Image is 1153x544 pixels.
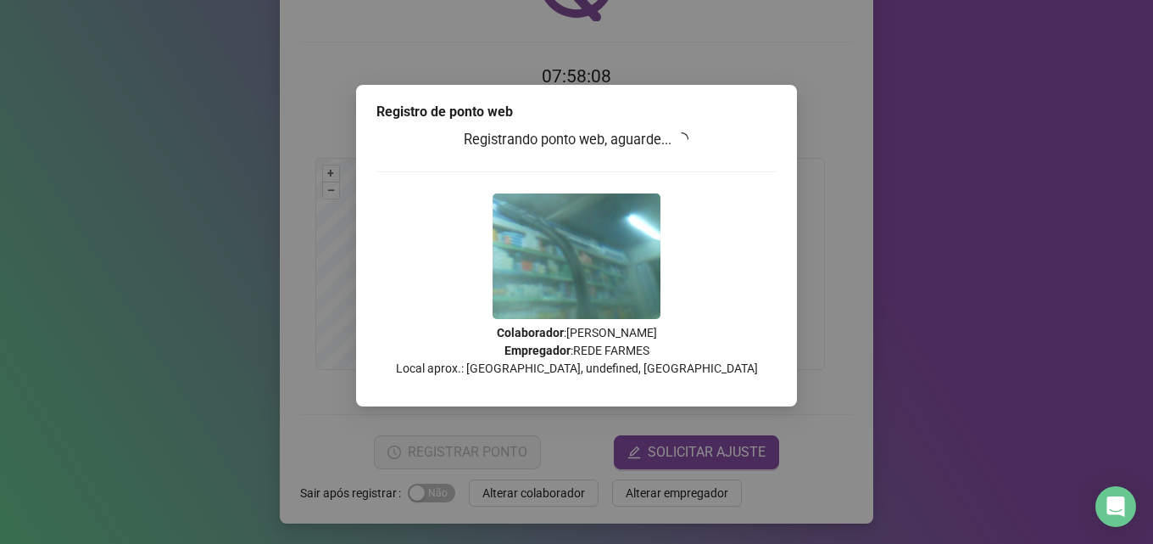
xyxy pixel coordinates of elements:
strong: Empregador [504,344,571,357]
h3: Registrando ponto web, aguarde... [376,129,777,151]
strong: Colaborador [497,326,564,339]
img: 2Q== [493,193,660,319]
p: : [PERSON_NAME] : REDE FARMES Local aprox.: [GEOGRAPHIC_DATA], undefined, [GEOGRAPHIC_DATA] [376,324,777,378]
div: Registro de ponto web [376,102,777,122]
div: Open Intercom Messenger [1095,486,1136,527]
span: loading [672,129,692,149]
